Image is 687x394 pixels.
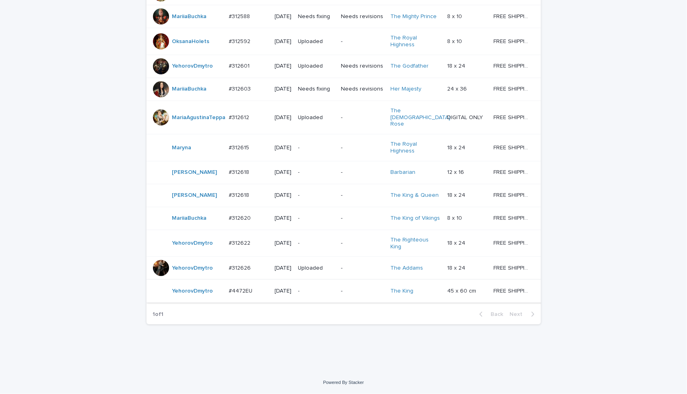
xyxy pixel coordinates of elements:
p: #312601 [229,61,252,70]
p: 18 x 24 [447,263,467,272]
p: 24 x 36 [447,84,468,93]
a: The Godfather [390,63,429,70]
p: FREE SHIPPING - preview in 1-2 business days, after your approval delivery will take 5-10 b.d. [493,143,532,151]
a: The Mighty Prince [390,13,437,20]
tr: MariiaBuchka #312588#312588 [DATE]Needs fixingNeeds revisionsThe Mighty Prince 8 x 108 x 10 FREE ... [146,5,544,28]
p: 18 x 24 [447,238,467,247]
p: 45 x 60 cm [447,286,478,295]
a: MariaAgustinaTeppa [172,114,226,121]
p: - [298,215,334,222]
tr: MariaAgustinaTeppa #312612#312612 [DATE]Uploaded-The [DEMOGRAPHIC_DATA] Rose DIGITAL ONLYDIGITAL ... [146,101,544,134]
p: FREE SHIPPING - preview in 1-2 business days, after your approval delivery will take 5-10 b.d. [493,238,532,247]
p: [DATE] [275,288,292,295]
p: #312618 [229,167,251,176]
a: [PERSON_NAME] [172,192,217,199]
a: The King of Vikings [390,215,440,222]
p: - [341,169,384,176]
p: #312592 [229,37,252,45]
a: The Righteous King [390,237,441,250]
p: - [341,144,384,151]
p: - [298,144,334,151]
p: #312615 [229,143,251,151]
p: 18 x 24 [447,61,467,70]
p: - [341,288,384,295]
tr: [PERSON_NAME] #312618#312618 [DATE]--The King & Queen 18 x 2418 x 24 FREE SHIPPING - preview in 1... [146,184,544,207]
p: 8 x 10 [447,37,464,45]
p: FREE SHIPPING - preview in 1-2 business days, after your approval delivery will take 5-10 b.d. [493,113,532,121]
p: FREE SHIPPING - preview in 1-2 business days, after your approval delivery will take 5-10 b.d. [493,263,532,272]
p: [DATE] [275,114,292,121]
p: - [298,288,334,295]
tr: MariiaBuchka #312603#312603 [DATE]Needs fixingNeeds revisionsHer Majesty 24 x 3624 x 36 FREE SHIP... [146,78,544,101]
button: Back [473,311,507,318]
p: #4472EU [229,286,254,295]
p: Uploaded [298,38,334,45]
p: Needs fixing [298,86,334,93]
p: 18 x 24 [447,190,467,199]
p: 18 x 24 [447,143,467,151]
p: 8 x 10 [447,213,464,222]
a: The King & Queen [390,192,439,199]
p: [DATE] [275,192,292,199]
p: [DATE] [275,13,292,20]
p: #312612 [229,113,251,121]
p: [DATE] [275,86,292,93]
p: Needs fixing [298,13,334,20]
p: - [341,38,384,45]
a: The Royal Highness [390,141,441,155]
p: [DATE] [275,169,292,176]
p: - [341,114,384,121]
p: Uploaded [298,114,334,121]
p: [DATE] [275,144,292,151]
a: YehorovDmytro [172,63,213,70]
p: FREE SHIPPING - preview in 1-2 business days, after your approval delivery will take 5-10 b.d. [493,12,532,20]
tr: MariiaBuchka #312620#312620 [DATE]--The King of Vikings 8 x 108 x 10 FREE SHIPPING - preview in 1... [146,207,544,230]
p: FREE SHIPPING - preview in 1-2 business days, after your approval delivery will take 5-10 b.d. [493,84,532,93]
p: FREE SHIPPING - preview in 1-2 business days, after your approval delivery will take 5-10 b.d. [493,61,532,70]
p: - [341,192,384,199]
a: YehorovDmytro [172,288,213,295]
a: The King [390,288,413,295]
tr: OksanaHolets #312592#312592 [DATE]Uploaded-The Royal Highness 8 x 108 x 10 FREE SHIPPING - previe... [146,28,544,55]
span: Back [486,311,503,317]
p: Uploaded [298,265,334,272]
p: FREE SHIPPING - preview in 1-2 business days, after your approval delivery will take 6-10 busines... [493,286,532,295]
p: #312626 [229,263,253,272]
p: #312588 [229,12,252,20]
a: Her Majesty [390,86,421,93]
button: Next [507,311,541,318]
p: #312603 [229,84,253,93]
p: #312622 [229,238,252,247]
a: Powered By Stacker [323,380,364,385]
a: YehorovDmytro [172,265,213,272]
p: - [298,192,334,199]
p: [DATE] [275,63,292,70]
p: - [298,240,334,247]
p: DIGITAL ONLY [447,113,485,121]
a: [PERSON_NAME] [172,169,217,176]
a: The Royal Highness [390,35,441,48]
p: FREE SHIPPING - preview in 1-2 business days, after your approval delivery will take 5-10 b.d. [493,167,532,176]
p: 8 x 10 [447,12,464,20]
p: - [298,169,334,176]
p: [DATE] [275,265,292,272]
a: MariiaBuchka [172,215,207,222]
p: 1 of 1 [146,305,170,324]
p: #312618 [229,190,251,199]
a: The Addams [390,265,423,272]
p: Needs revisions [341,13,384,20]
a: YehorovDmytro [172,240,213,247]
a: Barbarian [390,169,415,176]
tr: YehorovDmytro #4472EU#4472EU [DATE]--The King 45 x 60 cm45 x 60 cm FREE SHIPPING - preview in 1-2... [146,280,544,303]
tr: YehorovDmytro #312601#312601 [DATE]UploadedNeeds revisionsThe Godfather 18 x 2418 x 24 FREE SHIPP... [146,55,544,78]
a: MariiaBuchka [172,13,207,20]
p: FREE SHIPPING - preview in 1-2 business days, after your approval delivery will take 5-10 b.d. [493,37,532,45]
tr: Maryna #312615#312615 [DATE]--The Royal Highness 18 x 2418 x 24 FREE SHIPPING - preview in 1-2 bu... [146,134,544,161]
tr: YehorovDmytro #312622#312622 [DATE]--The Righteous King 18 x 2418 x 24 FREE SHIPPING - preview in... [146,230,544,257]
p: [DATE] [275,240,292,247]
a: The [DEMOGRAPHIC_DATA] Rose [390,107,450,128]
p: - [341,265,384,272]
span: Next [510,311,528,317]
a: Maryna [172,144,192,151]
p: Needs revisions [341,86,384,93]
